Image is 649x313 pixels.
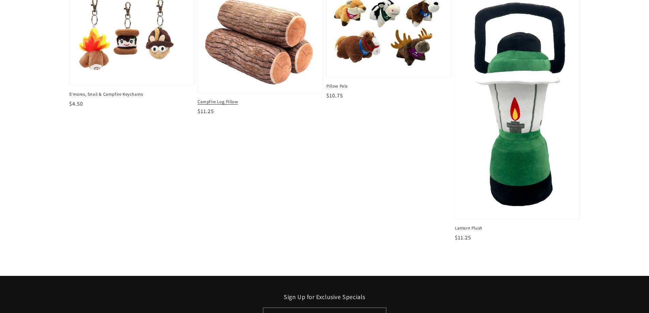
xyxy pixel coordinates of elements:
span: $11.25 [455,234,471,241]
span: $4.50 [69,100,83,107]
span: Pillow Pals [326,83,452,89]
span: Lantern Plush [455,225,580,231]
h2: Sign Up for Exclusive Specials [69,293,580,301]
span: $10.75 [326,92,343,99]
span: $11.25 [198,108,214,115]
span: S'mores, Snail & Campfire Keychains [69,91,195,97]
span: Campfire Log Pillow [198,99,323,105]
